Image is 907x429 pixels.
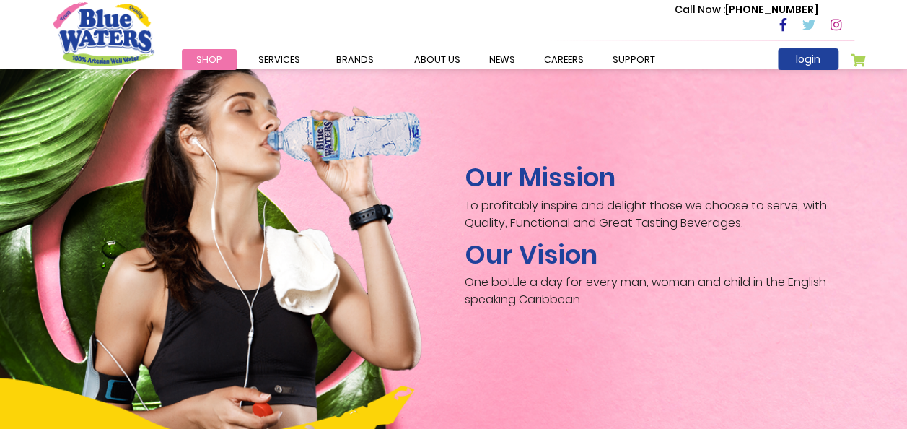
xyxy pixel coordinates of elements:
p: One bottle a day for every man, woman and child in the English speaking Caribbean. [465,274,854,308]
span: Services [258,53,300,66]
a: careers [530,49,598,70]
p: [PHONE_NUMBER] [675,2,818,17]
h2: Our Mission [465,162,854,193]
a: store logo [53,2,154,66]
h2: Our Vision [465,239,854,270]
a: about us [400,49,475,70]
p: To profitably inspire and delight those we choose to serve, with Quality, Functional and Great Ta... [465,197,854,232]
a: login [778,48,838,70]
span: Shop [196,53,222,66]
a: News [475,49,530,70]
span: Call Now : [675,2,725,17]
span: Brands [336,53,374,66]
a: support [598,49,670,70]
